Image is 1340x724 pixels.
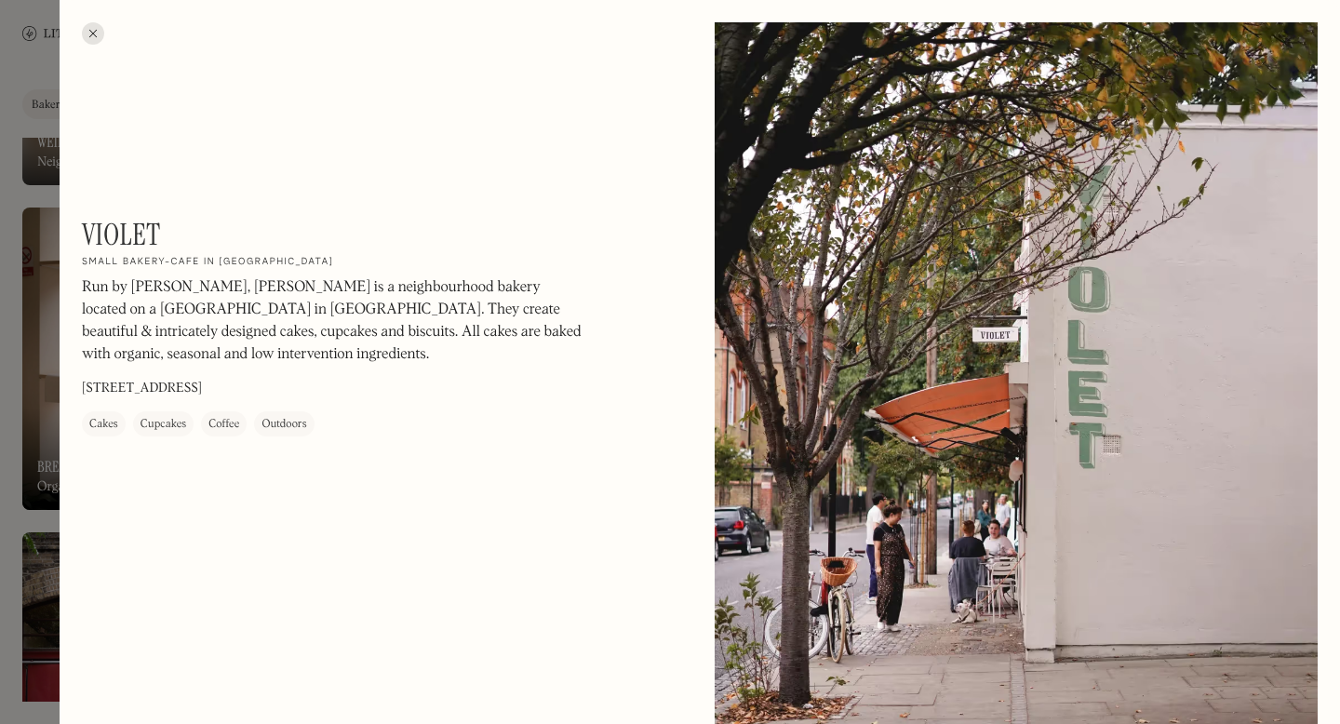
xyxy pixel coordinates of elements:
div: Cupcakes [141,416,187,435]
h2: Small bakery-cafe in [GEOGRAPHIC_DATA] [82,257,333,270]
div: Coffee [208,416,239,435]
div: Cakes [89,416,118,435]
p: Run by [PERSON_NAME], [PERSON_NAME] is a neighbourhood bakery located on a [GEOGRAPHIC_DATA] in [... [82,277,584,367]
p: [STREET_ADDRESS] [82,380,202,399]
h1: Violet [82,217,161,252]
div: Outdoors [261,416,306,435]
